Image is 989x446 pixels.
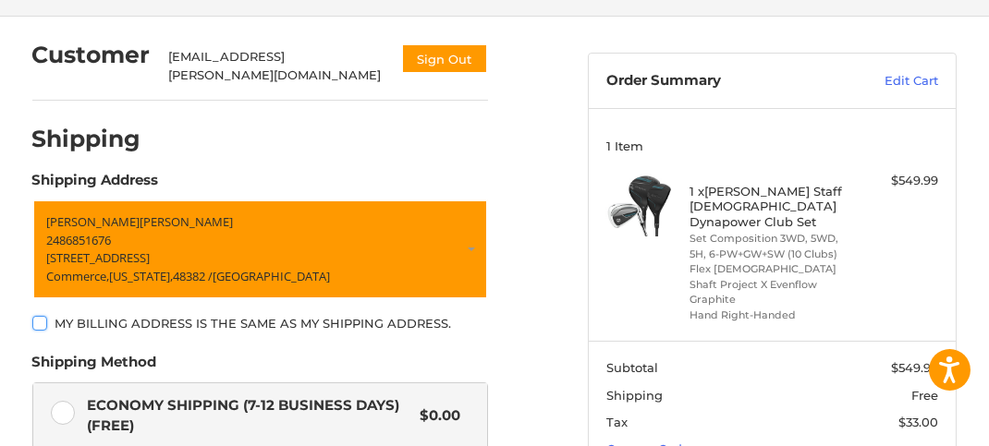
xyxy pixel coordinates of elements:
span: [GEOGRAPHIC_DATA] [213,268,330,284]
button: Sign Out [401,43,488,74]
span: Shipping [606,388,663,403]
span: 48382 / [173,268,213,284]
h4: 1 x [PERSON_NAME] Staff [DEMOGRAPHIC_DATA] Dynapower Club Set [690,184,850,229]
h3: 1 Item [606,139,938,153]
div: $549.99 [855,172,938,190]
span: [STREET_ADDRESS] [46,249,150,266]
span: Commerce, [46,268,109,284]
span: 2486851676 [46,232,111,248]
span: Free [911,388,938,403]
label: My billing address is the same as my shipping address. [32,316,488,331]
span: [PERSON_NAME] [140,213,233,230]
li: Flex [DEMOGRAPHIC_DATA] [690,261,850,277]
h3: Order Summary [606,72,832,90]
h2: Customer [32,41,151,69]
iframe: Google Customer Reviews [836,396,989,446]
span: $549.99 [891,360,938,375]
legend: Shipping Address [32,170,159,199]
li: Set Composition 3WD, 5WD, 5H, 6-PW+GW+SW (10 Clubs) [690,231,850,261]
a: Edit Cart [833,72,938,90]
h2: Shipping [32,125,141,153]
a: Enter or select a different address [32,199,488,299]
span: Economy Shipping (7-12 Business Days) (Free) [87,395,410,437]
span: [PERSON_NAME] [46,213,140,230]
li: Shaft Project X Evenflow Graphite [690,277,850,307]
span: $0.00 [410,405,460,427]
span: Subtotal [606,360,658,375]
span: Tax [606,415,628,429]
div: [EMAIL_ADDRESS][PERSON_NAME][DOMAIN_NAME] [168,48,384,84]
legend: Shipping Method [32,352,157,381]
li: Hand Right-Handed [690,307,850,323]
span: [US_STATE], [109,268,173,284]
